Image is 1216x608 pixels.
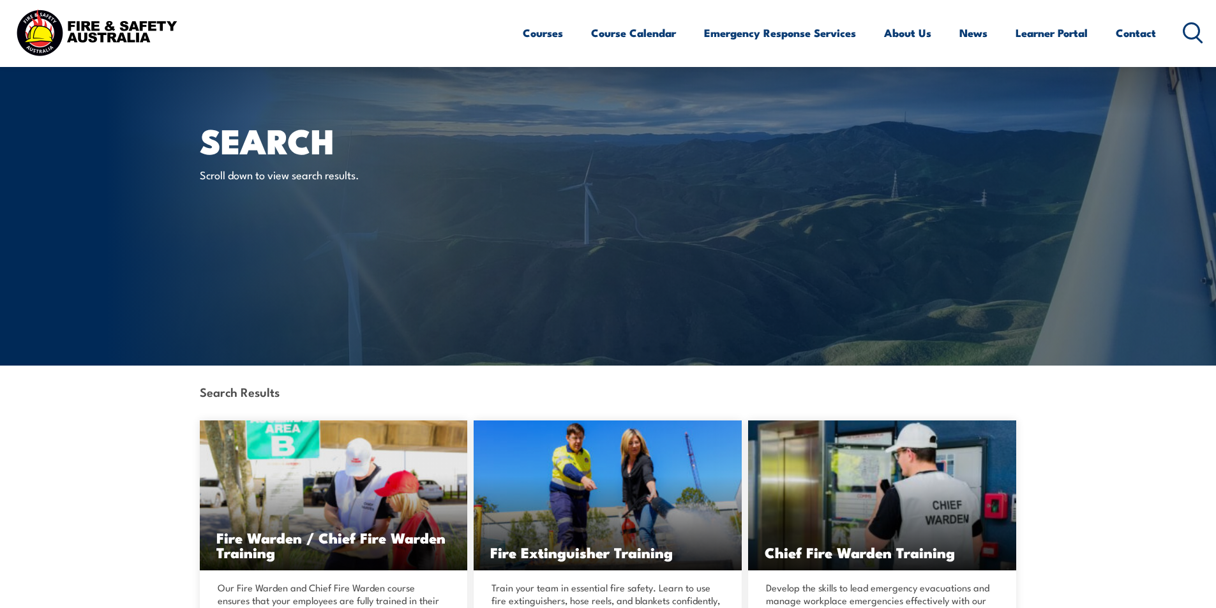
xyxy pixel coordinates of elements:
img: Fire Warden and Chief Fire Warden Training [200,420,468,570]
h1: Search [200,125,515,155]
a: News [959,16,987,50]
h3: Chief Fire Warden Training [765,545,1000,560]
img: Chief Fire Warden Training [748,420,1016,570]
a: Fire Warden / Chief Fire Warden Training [200,420,468,570]
h3: Fire Warden / Chief Fire Warden Training [216,530,451,560]
img: Fire Extinguisher Training [474,420,742,570]
h3: Fire Extinguisher Training [490,545,725,560]
a: Courses [523,16,563,50]
a: Course Calendar [591,16,676,50]
a: Contact [1116,16,1156,50]
a: Learner Portal [1016,16,1088,50]
a: Emergency Response Services [704,16,856,50]
strong: Search Results [200,383,280,400]
a: About Us [884,16,931,50]
p: Scroll down to view search results. [200,167,433,182]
